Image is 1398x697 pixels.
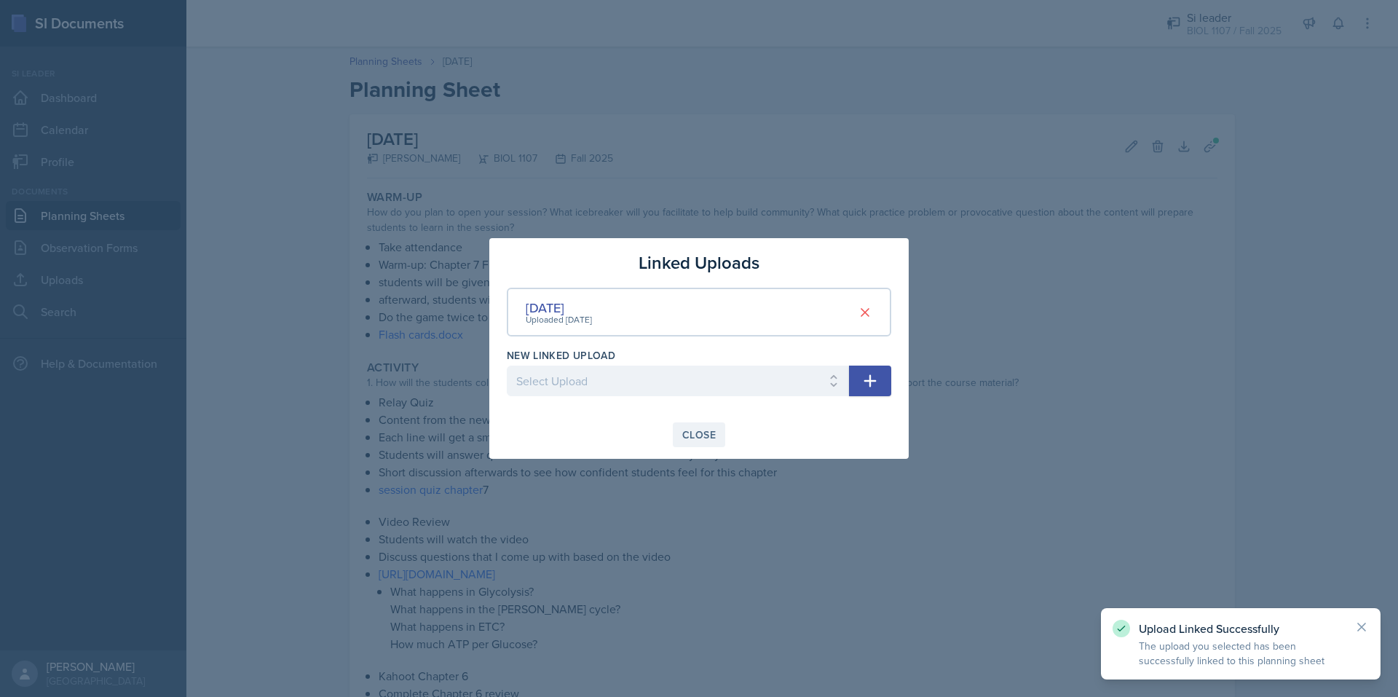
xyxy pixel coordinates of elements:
[1139,639,1343,668] p: The upload you selected has been successfully linked to this planning sheet
[673,422,725,447] button: Close
[1139,621,1343,636] p: Upload Linked Successfully
[526,313,592,326] div: Uploaded [DATE]
[526,298,592,318] div: [DATE]
[682,429,716,441] div: Close
[507,348,615,363] label: New Linked Upload
[639,250,759,276] h3: Linked Uploads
